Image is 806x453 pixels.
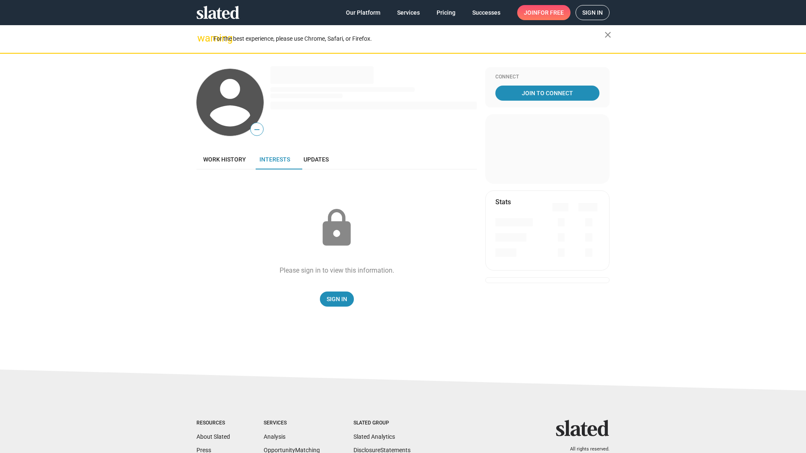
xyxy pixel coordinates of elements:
[576,5,610,20] a: Sign in
[495,86,599,101] a: Join To Connect
[495,198,511,206] mat-card-title: Stats
[197,33,207,43] mat-icon: warning
[397,5,420,20] span: Services
[264,420,320,427] div: Services
[517,5,570,20] a: Joinfor free
[472,5,500,20] span: Successes
[316,207,358,249] mat-icon: lock
[320,292,354,307] a: Sign In
[196,433,230,440] a: About Slated
[339,5,387,20] a: Our Platform
[346,5,380,20] span: Our Platform
[466,5,507,20] a: Successes
[353,433,395,440] a: Slated Analytics
[495,74,599,81] div: Connect
[196,149,253,169] a: Work history
[390,5,427,20] a: Services
[524,5,564,20] span: Join
[280,266,394,275] div: Please sign in to view this information.
[259,156,290,163] span: Interests
[353,420,411,427] div: Slated Group
[582,5,603,20] span: Sign in
[297,149,335,169] a: Updates
[304,156,329,163] span: Updates
[196,420,230,427] div: Resources
[253,149,297,169] a: Interests
[437,5,455,20] span: Pricing
[264,433,285,440] a: Analysis
[213,33,604,44] div: For the best experience, please use Chrome, Safari, or Firefox.
[430,5,462,20] a: Pricing
[203,156,246,163] span: Work history
[251,124,263,135] span: —
[327,292,347,307] span: Sign In
[497,86,598,101] span: Join To Connect
[603,30,613,40] mat-icon: close
[537,5,564,20] span: for free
